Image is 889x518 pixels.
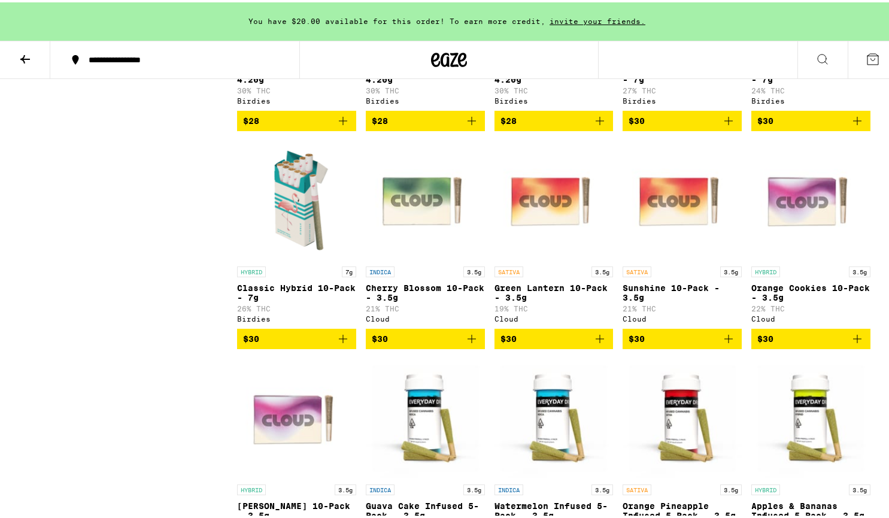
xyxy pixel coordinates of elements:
[494,108,614,129] button: Add to bag
[237,138,356,258] img: Birdies - Classic Hybrid 10-Pack - 7g
[751,138,870,258] img: Cloud - Orange Cookies 10-Pack - 3.5g
[463,264,485,275] p: 3.5g
[494,313,614,320] div: Cloud
[623,108,742,129] button: Add to bag
[494,84,614,92] p: 30% THC
[366,84,485,92] p: 30% THC
[372,114,388,123] span: $28
[751,281,870,300] p: Orange Cookies 10-Pack - 3.5g
[366,138,485,258] img: Cloud - Cherry Blossom 10-Pack - 3.5g
[366,281,485,300] p: Cherry Blossom 10-Pack - 3.5g
[366,108,485,129] button: Add to bag
[372,332,388,341] span: $30
[751,264,780,275] p: HYBRID
[237,264,266,275] p: HYBRID
[237,281,356,300] p: Classic Hybrid 10-Pack - 7g
[366,313,485,320] div: Cloud
[494,482,523,493] p: INDICA
[494,95,614,102] div: Birdies
[243,114,259,123] span: $28
[751,356,870,476] img: Everyday - Apples & Bananas Infused 5-Pack - 3.5g
[366,326,485,347] button: Add to bag
[237,138,356,326] a: Open page for Classic Hybrid 10-Pack - 7g from Birdies
[494,302,614,310] p: 19% THC
[623,138,742,326] a: Open page for Sunshine 10-Pack - 3.5g from Cloud
[720,264,742,275] p: 3.5g
[500,114,517,123] span: $28
[623,138,742,258] img: Cloud - Sunshine 10-Pack - 3.5g
[623,326,742,347] button: Add to bag
[494,281,614,300] p: Green Lantern 10-Pack - 3.5g
[591,482,613,493] p: 3.5g
[494,499,614,518] p: Watermelon Infused 5-Pack - 3.5g
[237,84,356,92] p: 30% THC
[751,302,870,310] p: 22% THC
[751,138,870,326] a: Open page for Orange Cookies 10-Pack - 3.5g from Cloud
[751,84,870,92] p: 24% THC
[366,264,395,275] p: INDICA
[237,499,356,518] p: [PERSON_NAME] 10-Pack - 3.5g
[629,332,645,341] span: $30
[545,15,650,23] span: invite your friends.
[629,114,645,123] span: $30
[366,482,395,493] p: INDICA
[757,332,773,341] span: $30
[757,114,773,123] span: $30
[237,108,356,129] button: Add to bag
[500,332,517,341] span: $30
[494,326,614,347] button: Add to bag
[751,499,870,518] p: Apples & Bananas Infused 5-Pack - 3.5g
[248,15,545,23] span: You have $20.00 available for this order! To earn more credit,
[751,313,870,320] div: Cloud
[623,313,742,320] div: Cloud
[243,332,259,341] span: $30
[366,302,485,310] p: 21% THC
[591,264,613,275] p: 3.5g
[623,356,742,476] img: Everyday - Orange Pineapple Infused 5-Pack - 3.5g
[237,326,356,347] button: Add to bag
[237,356,356,476] img: Cloud - Runtz 10-Pack - 3.5g
[494,356,614,476] img: Everyday - Watermelon Infused 5-Pack - 3.5g
[623,84,742,92] p: 27% THC
[237,313,356,320] div: Birdies
[720,482,742,493] p: 3.5g
[463,482,485,493] p: 3.5g
[237,482,266,493] p: HYBRID
[366,95,485,102] div: Birdies
[366,499,485,518] p: Guava Cake Infused 5-Pack - 3.5g
[623,281,742,300] p: Sunshine 10-Pack - 3.5g
[751,108,870,129] button: Add to bag
[366,356,485,476] img: Everyday - Guava Cake Infused 5-Pack - 3.5g
[623,482,651,493] p: SATIVA
[849,482,870,493] p: 3.5g
[623,95,742,102] div: Birdies
[342,264,356,275] p: 7g
[7,8,86,18] span: Hi. Need any help?
[623,302,742,310] p: 21% THC
[335,482,356,493] p: 3.5g
[751,95,870,102] div: Birdies
[494,138,614,326] a: Open page for Green Lantern 10-Pack - 3.5g from Cloud
[237,95,356,102] div: Birdies
[494,264,523,275] p: SATIVA
[366,138,485,326] a: Open page for Cherry Blossom 10-Pack - 3.5g from Cloud
[751,326,870,347] button: Add to bag
[623,499,742,518] p: Orange Pineapple Infused 5-Pack - 3.5g
[494,138,614,258] img: Cloud - Green Lantern 10-Pack - 3.5g
[751,482,780,493] p: HYBRID
[237,302,356,310] p: 26% THC
[849,264,870,275] p: 3.5g
[623,264,651,275] p: SATIVA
